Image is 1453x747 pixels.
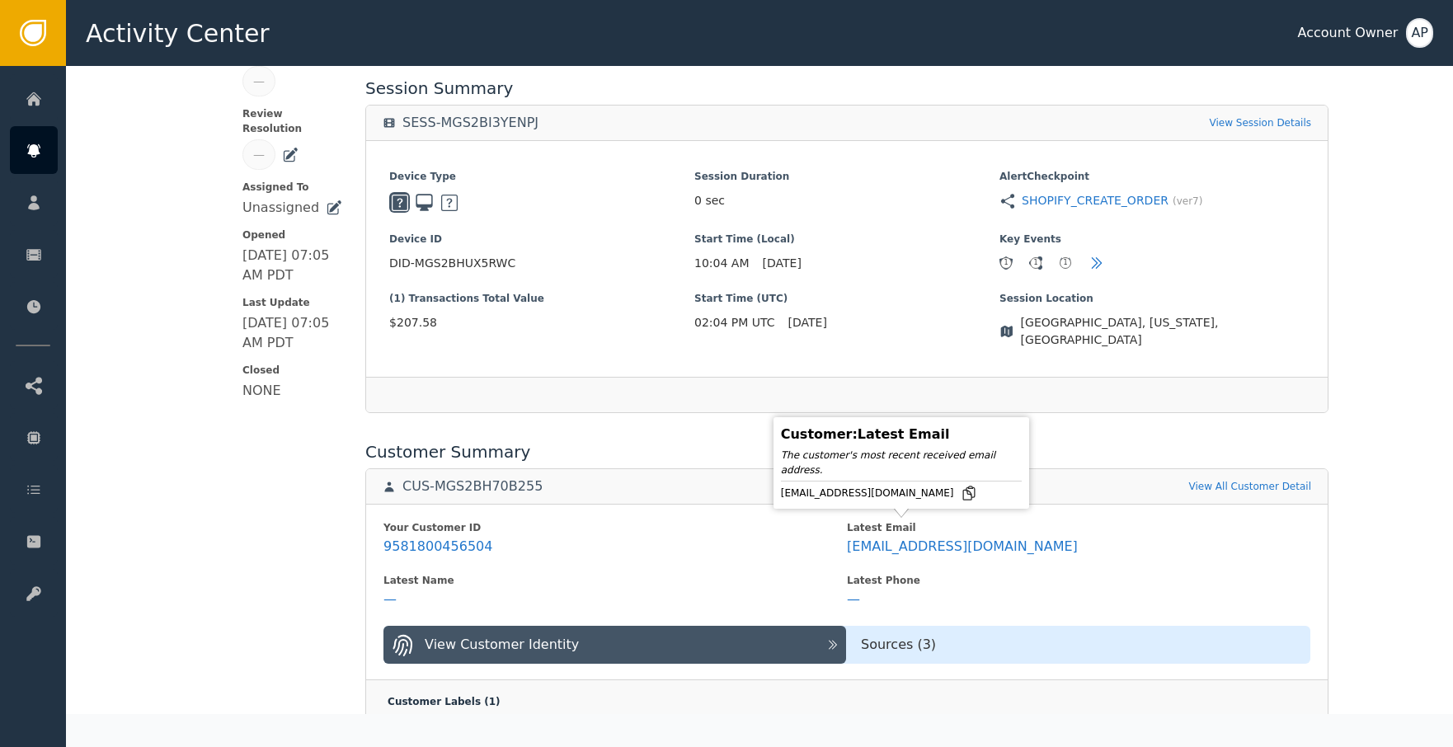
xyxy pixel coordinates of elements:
[694,192,725,209] span: 0 sec
[389,291,694,306] span: (1) Transactions Total Value
[253,73,265,90] div: —
[846,635,1310,655] div: Sources ( 3 )
[388,696,500,707] span: Customer Labels ( 1 )
[847,520,1310,535] div: Latest Email
[1021,314,1305,349] span: [GEOGRAPHIC_DATA], [US_STATE], [GEOGRAPHIC_DATA]
[847,573,1310,588] div: Latest Phone
[389,255,694,272] span: DID-MGS2BHUX5RWC
[389,232,694,247] span: Device ID
[1173,194,1202,209] span: (ver 7 )
[847,591,860,608] div: —
[383,538,492,555] div: 9581800456504
[383,591,397,608] div: —
[999,232,1305,247] span: Key Events
[1209,115,1311,130] a: View Session Details
[383,626,846,664] button: View Customer Identity
[694,255,749,272] span: 10:04 AM
[763,255,802,272] span: [DATE]
[383,520,847,535] div: Your Customer ID
[389,169,694,184] span: Device Type
[694,314,775,331] span: 02:04 PM UTC
[1060,257,1071,269] div: 1
[1030,257,1042,269] div: 1
[365,76,1328,101] div: Session Summary
[242,106,342,136] span: Review Resolution
[694,232,999,247] span: Start Time (Local)
[999,291,1305,306] span: Session Location
[1022,192,1169,209] a: SHOPIFY_CREATE_ORDER
[781,448,1022,477] div: The customer's most recent received email address.
[242,228,342,242] span: Opened
[402,115,538,131] div: SESS-MGS2BI3YENPJ
[788,314,827,331] span: [DATE]
[781,425,1022,444] div: Customer : Latest Email
[425,635,579,655] div: View Customer Identity
[242,246,342,285] div: [DATE] 07:05 AM PDT
[253,146,265,163] div: —
[86,15,270,52] span: Activity Center
[242,295,342,310] span: Last Update
[402,478,543,495] div: CUS-MGS2BH70B255
[365,439,1328,464] div: Customer Summary
[1406,18,1433,48] button: AP
[242,381,281,401] div: NONE
[781,485,1022,501] div: [EMAIL_ADDRESS][DOMAIN_NAME]
[389,314,694,331] span: $207.58
[242,180,342,195] span: Assigned To
[242,198,319,218] div: Unassigned
[1189,479,1311,494] a: View All Customer Detail
[999,169,1305,184] span: Alert Checkpoint
[694,291,999,306] span: Start Time (UTC)
[383,573,847,588] div: Latest Name
[242,313,342,353] div: [DATE] 07:05 AM PDT
[694,169,999,184] span: Session Duration
[1297,23,1398,43] div: Account Owner
[847,538,1078,555] div: [EMAIL_ADDRESS][DOMAIN_NAME]
[242,363,342,378] span: Closed
[1000,257,1012,269] div: 1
